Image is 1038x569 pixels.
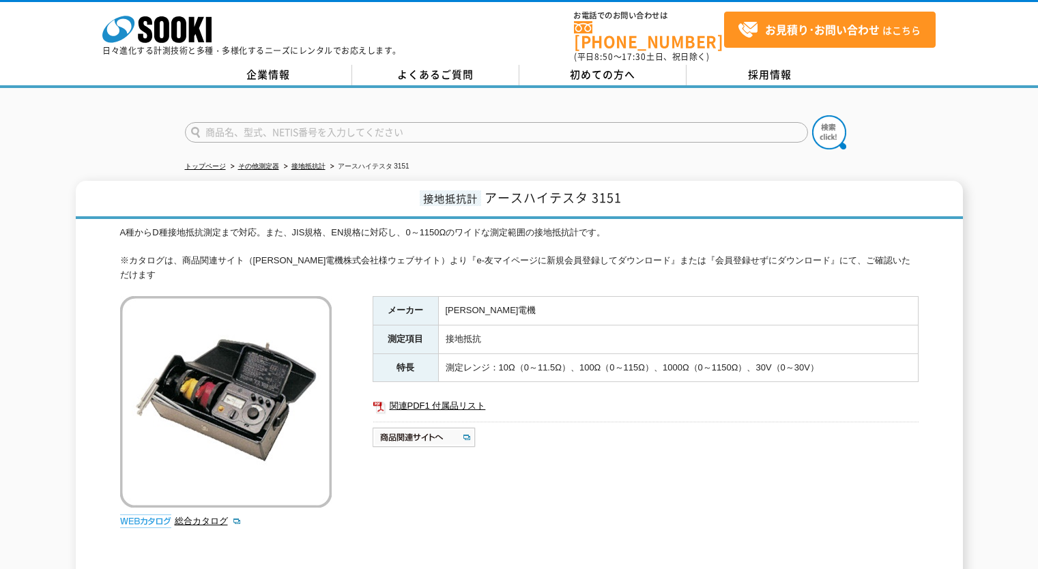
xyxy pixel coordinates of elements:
th: 測定項目 [373,325,438,353]
a: その他測定器 [238,162,279,170]
a: 接地抵抗計 [291,162,326,170]
td: [PERSON_NAME]電機 [438,297,918,325]
th: メーカー [373,297,438,325]
span: お電話でのお問い合わせは [574,12,724,20]
strong: お見積り･お問い合わせ [765,21,880,38]
span: はこちら [738,20,921,40]
a: [PHONE_NUMBER] [574,21,724,49]
p: 日々進化する計測技術と多種・多様化するニーズにレンタルでお応えします。 [102,46,401,55]
a: 採用情報 [687,65,854,85]
span: 接地抵抗計 [420,190,481,206]
a: トップページ [185,162,226,170]
td: 接地抵抗 [438,325,918,353]
input: 商品名、型式、NETIS番号を入力してください [185,122,808,143]
span: 17:30 [622,50,646,63]
span: 8:50 [594,50,614,63]
img: webカタログ [120,514,171,528]
a: 企業情報 [185,65,352,85]
a: 総合カタログ [175,516,242,526]
a: よくあるご質問 [352,65,519,85]
span: (平日 ～ 土日、祝日除く) [574,50,709,63]
li: アースハイテスタ 3151 [328,160,409,174]
img: アースハイテスタ 3151 [120,296,332,508]
a: お見積り･お問い合わせはこちら [724,12,936,48]
img: btn_search.png [812,115,846,149]
th: 特長 [373,353,438,382]
a: 関連PDF1 付属品リスト [373,397,919,415]
td: 測定レンジ：10Ω（0～11.5Ω）、100Ω（0～115Ω）、1000Ω（0～1150Ω）、30V（0～30V） [438,353,918,382]
div: A種からD種接地抵抗測定まで対応。また、JIS規格、EN規格に対応し、0～1150Ωのワイドな測定範囲の接地抵抗計です。 ※カタログは、商品関連サイト（[PERSON_NAME]電機株式会社様ウ... [120,226,919,282]
img: 商品関連サイトへ [373,426,477,448]
span: アースハイテスタ 3151 [485,188,622,207]
a: 初めての方へ [519,65,687,85]
span: 初めての方へ [570,67,635,82]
